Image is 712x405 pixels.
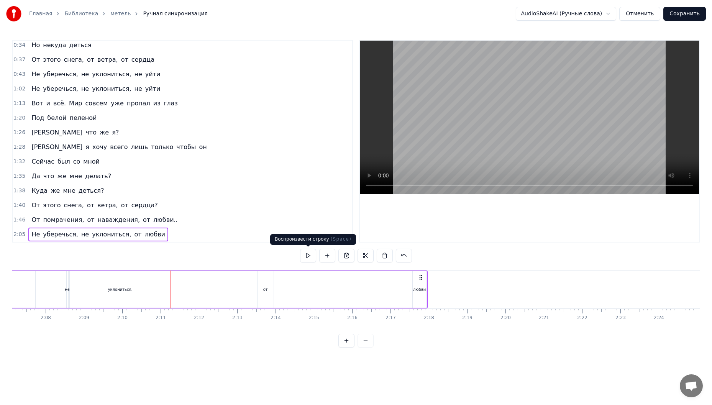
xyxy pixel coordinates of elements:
div: любви [413,287,426,292]
div: 2:15 [309,315,319,321]
span: от [142,215,151,224]
span: делать? [84,172,112,180]
span: уберечься, [42,70,79,79]
span: я [85,143,90,151]
img: youka [6,6,21,21]
span: сердца? [131,201,159,210]
span: От [31,55,41,64]
span: ветра, [97,55,119,64]
div: не [65,287,70,292]
a: Главная [29,10,52,18]
div: 2:10 [117,315,128,321]
div: 2:13 [232,315,243,321]
div: 2:17 [386,315,396,321]
span: я? [111,128,120,137]
span: Под [31,113,45,122]
span: мне [62,186,76,195]
span: От [31,215,41,224]
span: Ручная синхронизация [143,10,208,18]
span: 0:37 [13,56,25,64]
span: от [120,201,129,210]
span: из [153,99,161,108]
span: хочу [92,143,108,151]
span: уклониться, [91,230,132,239]
span: всего [109,143,128,151]
span: Вот [31,99,44,108]
span: наваждения, [97,215,141,224]
div: уклониться, [108,287,133,292]
span: белой [46,113,67,122]
span: со [72,157,81,166]
span: ветра, [97,201,119,210]
span: 0:43 [13,71,25,78]
span: мне [69,172,83,180]
span: 1:20 [13,114,25,122]
span: помрачения, [42,215,85,224]
span: же [56,172,67,180]
span: Не [31,230,41,239]
div: 2:07 [2,315,13,321]
div: 2:12 [194,315,204,321]
span: от [133,230,142,239]
span: от [120,55,129,64]
span: не [133,70,143,79]
span: 1:40 [13,202,25,209]
div: Воспроизвести строку [270,234,356,245]
span: 1:46 [13,216,25,224]
span: глаз [163,99,179,108]
span: не [80,230,90,239]
nav: breadcrumb [29,10,208,18]
span: от [86,55,95,64]
span: Да [31,172,41,180]
span: что [43,172,55,180]
span: от [87,215,95,224]
span: 1:02 [13,85,25,93]
span: уйти [144,70,161,79]
span: снега, [63,55,84,64]
span: Куда [31,186,48,195]
div: 2:19 [462,315,472,321]
div: 2:09 [79,315,89,321]
span: [PERSON_NAME] [31,143,83,151]
span: этого [42,55,61,64]
div: от [263,287,268,292]
span: деться [69,41,92,49]
span: только [150,143,174,151]
span: что [85,128,97,137]
span: пропал [126,99,151,108]
span: Не [31,70,41,79]
span: Но [31,41,41,49]
span: сердца [131,55,156,64]
div: 2:16 [347,315,358,321]
span: был [57,157,71,166]
span: 1:38 [13,187,25,195]
button: Отменить [619,7,660,21]
span: любви [144,230,166,239]
span: [PERSON_NAME] [31,128,83,137]
div: 2:21 [539,315,549,321]
span: лишь [130,143,149,151]
div: 2:18 [424,315,434,321]
div: 2:11 [156,315,166,321]
span: 1:26 [13,129,25,136]
span: пеленой [69,113,97,122]
span: деться? [78,186,105,195]
div: 2:14 [271,315,281,321]
a: метель [110,10,131,18]
span: ( Space ) [331,236,351,242]
span: всё. [52,99,67,108]
span: 0:34 [13,41,25,49]
span: 2:05 [13,231,25,238]
div: 2:22 [577,315,587,321]
span: некуда [42,41,67,49]
span: 1:35 [13,172,25,180]
span: 1:28 [13,143,25,151]
span: он [198,143,207,151]
span: от [86,201,95,210]
span: 1:13 [13,100,25,107]
span: снега, [63,201,84,210]
div: Открытый чат [680,374,703,397]
span: же [50,186,61,195]
span: Сейчас [31,157,55,166]
span: этого [42,201,61,210]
